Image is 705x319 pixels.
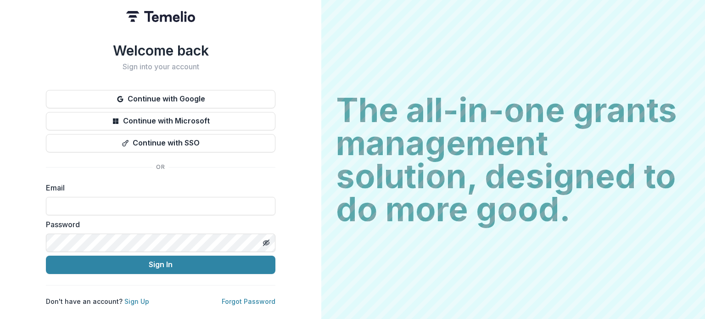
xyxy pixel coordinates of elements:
[222,297,275,305] a: Forgot Password
[124,297,149,305] a: Sign Up
[46,134,275,152] button: Continue with SSO
[46,256,275,274] button: Sign In
[46,90,275,108] button: Continue with Google
[46,182,270,193] label: Email
[259,235,274,250] button: Toggle password visibility
[46,42,275,59] h1: Welcome back
[46,62,275,71] h2: Sign into your account
[46,112,275,130] button: Continue with Microsoft
[126,11,195,22] img: Temelio
[46,219,270,230] label: Password
[46,297,149,306] p: Don't have an account?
